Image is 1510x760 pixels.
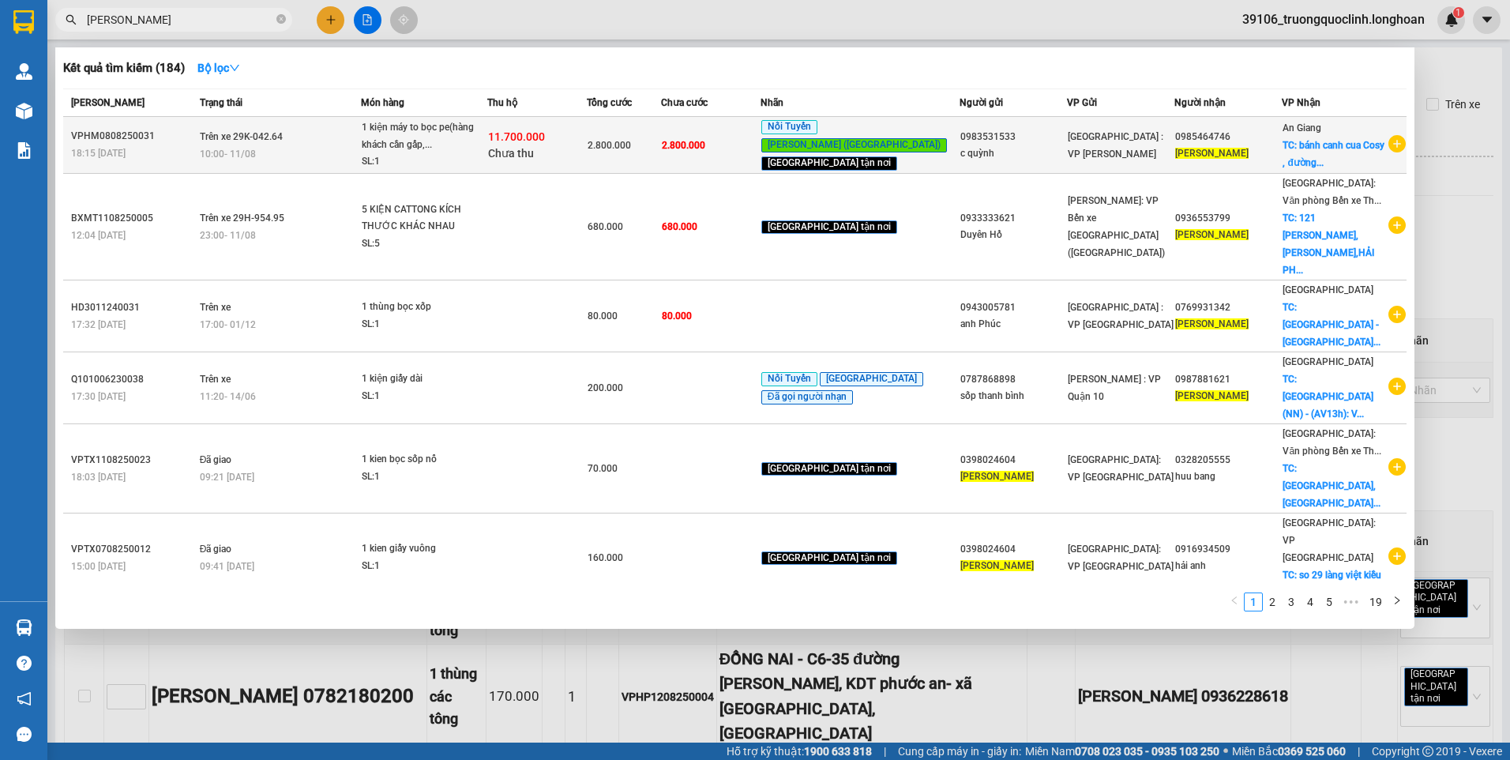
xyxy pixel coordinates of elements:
[1283,428,1381,457] span: [GEOGRAPHIC_DATA]: Văn phòng Bến xe Th...
[1388,593,1407,611] button: right
[1388,135,1406,152] span: plus-circle
[1175,148,1249,159] span: [PERSON_NAME]
[66,14,77,25] span: search
[1068,195,1165,258] span: [PERSON_NAME]: VP Bến xe [GEOGRAPHIC_DATA] ([GEOGRAPHIC_DATA])
[200,302,231,313] span: Trên xe
[1283,593,1300,611] a: 3
[761,220,897,235] span: [GEOGRAPHIC_DATA] tận nơi
[960,97,1003,108] span: Người gửi
[1175,318,1249,329] span: [PERSON_NAME]
[200,472,254,483] span: 09:21 [DATE]
[960,299,1066,316] div: 0943005781
[362,371,480,388] div: 1 kiện giấy dài
[1175,299,1281,316] div: 0769931342
[1388,216,1406,234] span: plus-circle
[1175,452,1281,468] div: 0328205555
[1392,596,1402,605] span: right
[960,452,1066,468] div: 0398024604
[16,142,32,159] img: solution-icon
[1264,593,1281,611] a: 2
[1301,593,1320,611] li: 4
[362,153,480,171] div: SL: 1
[761,120,817,134] span: Nối Tuyến
[1282,593,1301,611] li: 3
[276,13,286,28] span: close-circle
[1283,517,1376,563] span: [GEOGRAPHIC_DATA]: VP [GEOGRAPHIC_DATA]
[1283,178,1381,206] span: [GEOGRAPHIC_DATA]: Văn phòng Bến xe Th...
[71,230,126,241] span: 12:04 [DATE]
[587,97,632,108] span: Tổng cước
[1283,140,1384,168] span: TC: bánh canh cua Cosy , đường...
[960,541,1066,558] div: 0398024604
[1364,593,1388,611] li: 19
[200,97,242,108] span: Trạng thái
[362,388,480,405] div: SL: 1
[200,391,256,402] span: 11:20 - 14/06
[200,561,254,572] span: 09:41 [DATE]
[1174,97,1226,108] span: Người nhận
[16,619,32,636] img: warehouse-icon
[1282,97,1320,108] span: VP Nhận
[588,463,618,474] span: 70.000
[960,210,1066,227] div: 0933333621
[662,221,697,232] span: 680.000
[1302,593,1319,611] a: 4
[761,372,817,386] span: Nối Tuyến
[960,145,1066,162] div: c quỳnh
[362,558,480,575] div: SL: 1
[1283,122,1321,134] span: An Giang
[1365,593,1387,611] a: 19
[16,63,32,80] img: warehouse-icon
[1175,558,1281,574] div: hải anh
[1283,570,1381,598] span: TC: so 29 làng việt kiều quốc ...
[71,97,145,108] span: [PERSON_NAME]
[1175,129,1281,145] div: 0985464746
[1283,302,1380,348] span: TC: [GEOGRAPHIC_DATA] - [GEOGRAPHIC_DATA]...
[185,55,253,81] button: Bộ lọcdown
[588,140,631,151] span: 2.800.000
[588,552,623,563] span: 160.000
[761,390,853,404] span: Đã gọi người nhạn
[71,371,195,388] div: Q101006230038
[761,156,897,171] span: [GEOGRAPHIC_DATA] tận nơi
[1175,468,1281,485] div: huu bang
[488,147,534,160] span: Chưa thu
[960,388,1066,404] div: sốp thanh bình
[362,540,480,558] div: 1 kien giấy vuông
[13,10,34,34] img: logo-vxr
[1263,593,1282,611] li: 2
[200,149,256,160] span: 10:00 - 11/08
[200,131,283,142] span: Trên xe 29K-042.64
[1068,302,1174,330] span: [GEOGRAPHIC_DATA] : VP [GEOGRAPHIC_DATA]
[1067,97,1097,108] span: VP Gửi
[362,299,480,316] div: 1 thùng bọc xốp
[1175,210,1281,227] div: 0936553799
[197,62,240,74] strong: Bộ lọc
[960,471,1034,482] span: [PERSON_NAME]
[1068,454,1174,483] span: [GEOGRAPHIC_DATA]: VP [GEOGRAPHIC_DATA]
[71,561,126,572] span: 15:00 [DATE]
[1175,390,1249,401] span: [PERSON_NAME]
[200,319,256,330] span: 17:00 - 01/12
[960,227,1066,243] div: Duyên Hồ
[200,454,232,465] span: Đã giao
[200,230,256,241] span: 23:00 - 11/08
[71,319,126,330] span: 17:32 [DATE]
[960,129,1066,145] div: 0983531533
[761,462,897,476] span: [GEOGRAPHIC_DATA] tận nơi
[1388,593,1407,611] li: Next Page
[200,213,284,224] span: Trên xe 29H-954.95
[200,374,231,385] span: Trên xe
[71,472,126,483] span: 18:03 [DATE]
[361,97,404,108] span: Món hàng
[1244,593,1263,611] li: 1
[71,541,195,558] div: VPTX0708250012
[362,235,480,253] div: SL: 5
[1175,229,1249,240] span: [PERSON_NAME]
[71,128,195,145] div: VPHM0808250031
[1388,306,1406,323] span: plus-circle
[1175,371,1281,388] div: 0987881621
[588,310,618,322] span: 80.000
[1230,596,1239,605] span: left
[16,103,32,119] img: warehouse-icon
